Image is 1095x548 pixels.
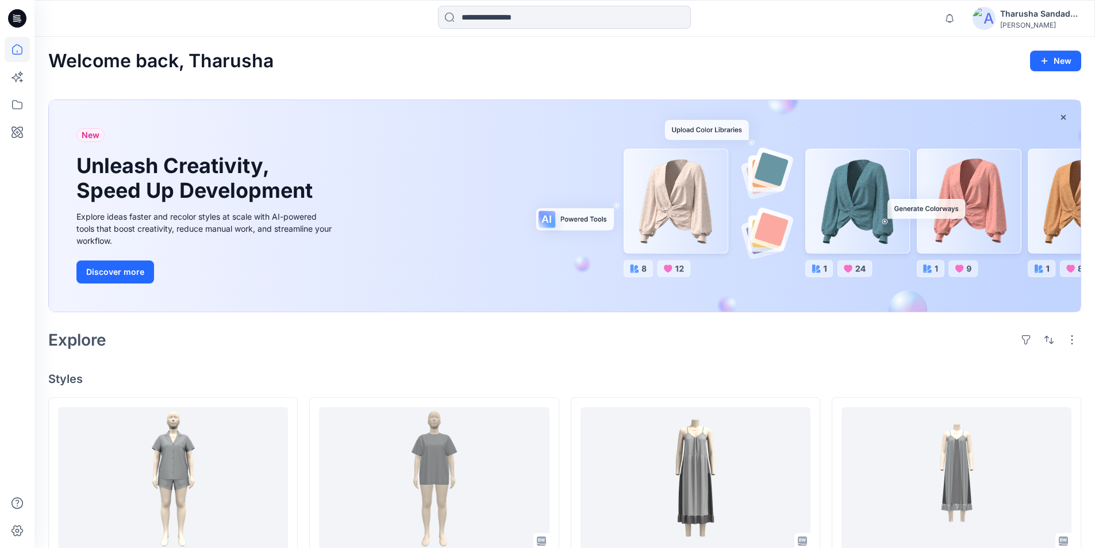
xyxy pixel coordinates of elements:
button: Discover more [76,260,154,283]
h2: Welcome back, Tharusha [48,51,274,72]
h1: Unleash Creativity, Speed Up Development [76,154,318,203]
div: Tharusha Sandadeepa [1000,7,1081,21]
h2: Explore [48,331,106,349]
h4: Styles [48,372,1081,386]
img: avatar [973,7,996,30]
div: [PERSON_NAME] [1000,21,1081,29]
span: New [82,128,99,142]
a: Discover more [76,260,335,283]
button: New [1030,51,1081,71]
div: Explore ideas faster and recolor styles at scale with AI-powered tools that boost creativity, red... [76,210,335,247]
